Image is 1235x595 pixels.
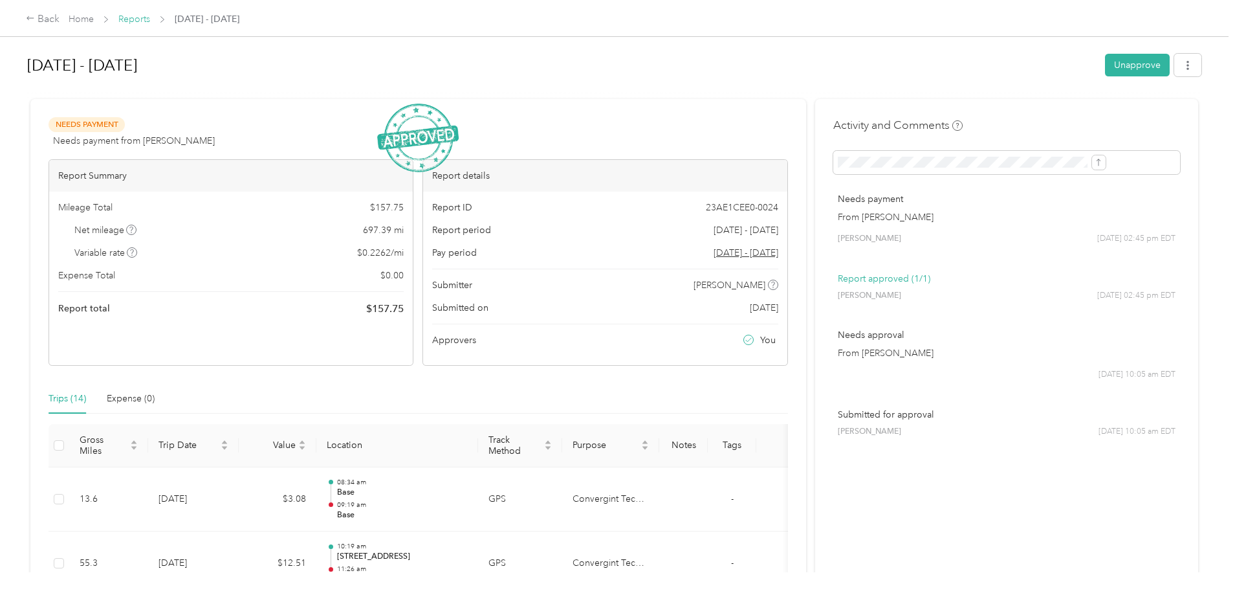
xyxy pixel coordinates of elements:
span: Gross Miles [80,434,127,456]
span: Pay period [432,246,477,260]
td: GPS [478,467,562,532]
span: Report total [58,302,110,315]
span: Expense Total [58,269,115,282]
span: Variable rate [74,246,138,260]
span: [DATE] 10:05 am EDT [1098,426,1175,438]
div: Report Summary [49,160,413,192]
div: Expense (0) [107,392,155,406]
span: [PERSON_NAME] [838,426,901,438]
td: 13.6 [69,467,148,532]
th: Notes [659,424,708,467]
p: 11:26 am [337,565,468,574]
span: Report period [432,223,491,237]
p: Needs approval [838,328,1175,342]
span: Trip Date [158,440,218,451]
span: caret-down [544,444,552,452]
span: Track Method [488,434,541,456]
span: [DATE] [750,301,778,315]
span: You [760,333,776,347]
span: Mileage Total [58,201,113,214]
span: Net mileage [74,223,137,237]
span: [DATE] - [DATE] [714,223,778,237]
span: 697.39 mi [363,223,404,237]
div: Trips (14) [49,392,86,406]
span: [PERSON_NAME] [838,233,901,245]
th: Trip Date [148,424,239,467]
span: caret-down [130,444,138,452]
td: [DATE] [148,467,239,532]
td: $3.08 [239,467,316,532]
p: From [PERSON_NAME] [838,210,1175,224]
th: Value [239,424,316,467]
th: Track Method [478,424,562,467]
span: caret-up [641,438,649,446]
span: Approvers [432,333,476,347]
span: $ 0.00 [380,269,404,282]
div: Back [26,12,60,27]
h4: Activity and Comments [833,117,963,133]
p: 10:19 am [337,542,468,551]
span: [DATE] 02:45 pm EDT [1097,233,1175,245]
p: 08:34 am [337,478,468,487]
span: caret-up [544,438,552,446]
span: Submitter [432,278,472,292]
th: Location [316,424,478,467]
span: Report ID [432,201,472,214]
p: From [PERSON_NAME] [838,346,1175,360]
img: ApprovedStamp [377,104,459,173]
th: Tags [708,424,756,467]
span: caret-down [641,444,649,452]
p: Report approved (1/1) [838,272,1175,286]
span: Needs Payment [49,117,125,132]
span: caret-up [221,438,228,446]
p: 09:19 am [337,500,468,510]
th: Purpose [562,424,659,467]
span: Submitted on [432,301,488,315]
p: [STREET_ADDRESS] [337,551,468,563]
th: Gross Miles [69,424,148,467]
span: $ 0.2262 / mi [357,246,404,260]
span: [DATE] 02:45 pm EDT [1097,290,1175,302]
span: Go to pay period [714,246,778,260]
a: Home [69,14,94,25]
span: $ 157.75 [366,301,404,317]
span: caret-down [221,444,228,452]
p: Needs payment [838,192,1175,206]
td: Convergint Technologies [562,467,659,532]
iframe: Everlance-gr Chat Button Frame [1163,522,1235,595]
div: Report details [423,160,787,192]
span: [PERSON_NAME] [694,278,765,292]
span: [DATE] - [DATE] [175,12,239,26]
span: Needs payment from [PERSON_NAME] [53,134,215,148]
p: Base [337,487,468,499]
span: caret-up [298,438,306,446]
span: Value [249,440,296,451]
button: Unapprove [1105,54,1170,76]
span: - [731,557,734,568]
span: caret-up [130,438,138,446]
p: Submitted for approval [838,408,1175,421]
span: [PERSON_NAME] [838,290,901,302]
span: caret-down [298,444,306,452]
a: Reports [118,14,150,25]
h1: Sep 1 - 30, 2025 [27,50,1096,81]
span: $ 157.75 [370,201,404,214]
p: Base [337,510,468,521]
span: [DATE] 10:05 am EDT [1098,369,1175,381]
span: Purpose [573,440,639,451]
span: 23AE1CEE0-0024 [706,201,778,214]
span: - [731,493,734,504]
